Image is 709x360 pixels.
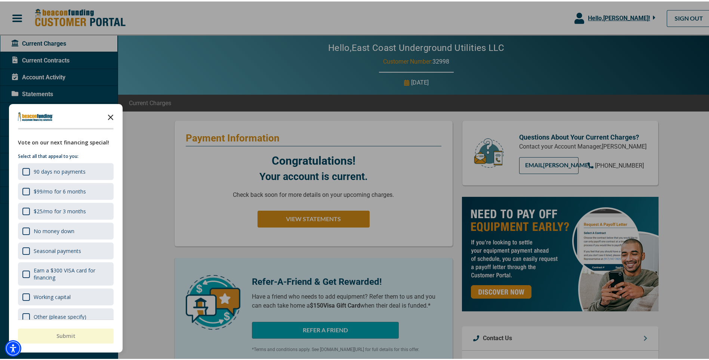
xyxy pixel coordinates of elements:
div: Accessibility Menu [5,339,21,355]
div: 90 days no payments [34,167,86,174]
button: Submit [18,327,114,342]
div: Working capital [18,287,114,304]
div: No money down [34,226,74,233]
div: Earn a $300 VISA card for financing [18,261,114,284]
img: Company logo [18,111,53,120]
div: Working capital [34,292,71,299]
div: $99/mo for 6 months [34,186,86,193]
div: Seasonal payments [34,246,81,253]
div: Earn a $300 VISA card for financing [34,265,109,280]
div: Other (please specify) [34,312,86,319]
div: $99/mo for 6 months [18,181,114,198]
div: $25/mo for 3 months [34,206,86,213]
div: $25/mo for 3 months [18,201,114,218]
div: Other (please specify) [18,307,114,324]
p: Select all that appeal to you: [18,151,114,159]
div: 90 days no payments [18,162,114,179]
div: No money down [18,221,114,238]
div: Vote on our next financing special! [18,137,114,145]
div: Seasonal payments [18,241,114,258]
div: Survey [9,103,123,351]
button: Close the survey [103,108,118,123]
